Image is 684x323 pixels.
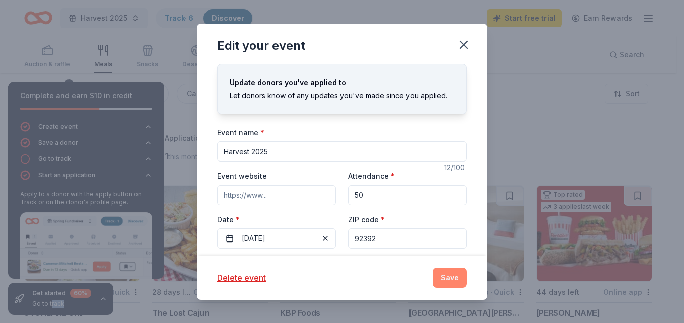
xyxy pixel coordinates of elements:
label: ZIP code [348,215,385,225]
input: 20 [348,185,467,205]
label: Event website [217,171,267,181]
div: Let donors know of any updates you've made since you applied. [230,90,454,102]
label: Date [217,215,336,225]
label: Attendance [348,171,395,181]
button: Save [433,268,467,288]
div: Update donors you've applied to [230,76,454,89]
div: 12 /100 [444,161,467,174]
label: Event name [217,128,264,138]
input: Spring Fundraiser [217,141,467,161]
button: Delete event [217,272,266,284]
button: [DATE] [217,228,336,249]
div: Edit your event [217,38,305,54]
input: https://www... [217,185,336,205]
input: 12345 (U.S. only) [348,228,467,249]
